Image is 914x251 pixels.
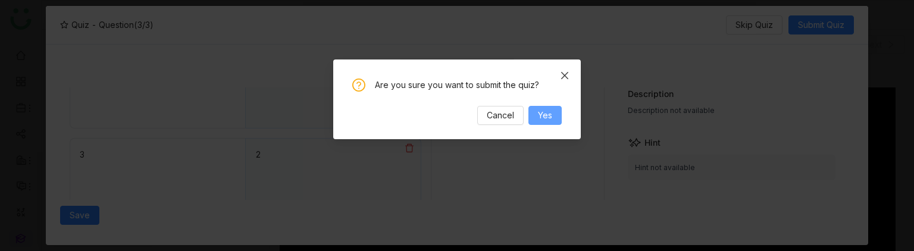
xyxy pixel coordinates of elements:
[538,109,552,122] span: Yes
[375,79,562,92] div: Are you sure you want to submit the quiz?
[487,109,514,122] span: Cancel
[528,106,562,125] button: Yes
[477,106,524,125] button: Cancel
[549,59,581,92] button: Close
